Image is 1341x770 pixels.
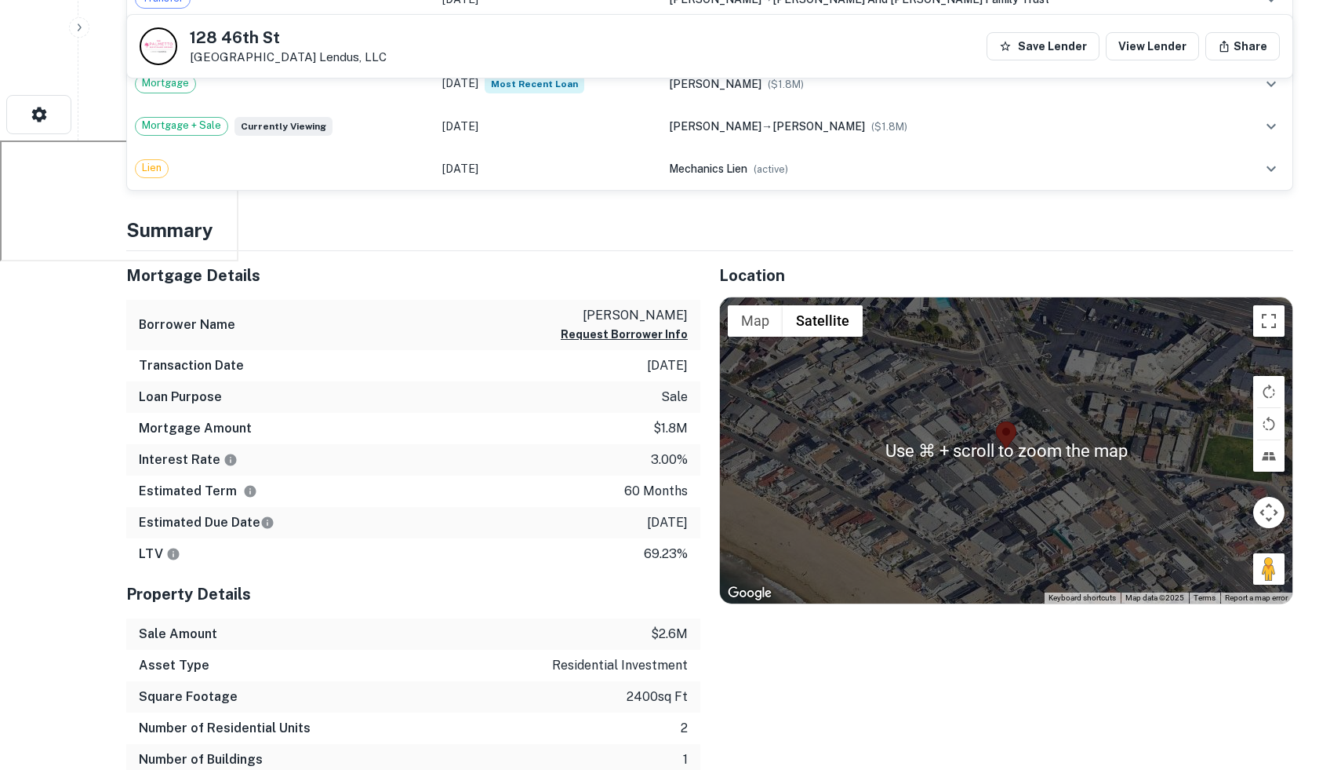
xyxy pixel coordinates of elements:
button: expand row [1258,155,1285,182]
button: Toggle fullscreen view [1253,305,1285,337]
p: 2 [681,719,688,738]
h6: Number of Buildings [139,750,263,769]
button: Map camera controls [1253,497,1285,528]
p: [DATE] [647,513,688,532]
button: Keyboard shortcuts [1048,593,1116,604]
img: Google [724,583,776,604]
iframe: Chat Widget [1263,644,1341,720]
a: Open this area in Google Maps (opens a new window) [724,583,776,604]
p: [PERSON_NAME] [561,306,688,325]
button: Drag Pegman onto the map to open Street View [1253,553,1285,585]
span: ($ 1.8M ) [871,121,907,133]
h6: Sale Amount [139,625,217,644]
span: Mortgage + Sale [136,118,227,133]
p: 60 months [624,482,688,501]
span: ($ 1.8M ) [768,78,804,90]
h6: Interest Rate [139,451,238,469]
button: Show satellite imagery [783,305,863,337]
h6: Estimated Due Date [139,513,274,532]
button: expand row [1258,71,1285,97]
p: 1 [683,750,688,769]
h6: Number of Residential Units [139,719,311,738]
button: Rotate map clockwise [1253,376,1285,407]
td: [DATE] [434,63,661,105]
p: residential investment [552,656,688,675]
a: View Lender [1106,32,1199,60]
button: Save Lender [987,32,1099,60]
h6: LTV [139,545,180,564]
p: sale [661,388,688,407]
a: Lendus, LLC [319,50,387,64]
span: mechanics lien [669,162,747,175]
span: [PERSON_NAME] [669,120,761,133]
h6: Transaction Date [139,356,244,375]
button: expand row [1258,113,1285,140]
button: Request Borrower Info [561,325,688,344]
td: [DATE] [434,105,661,148]
span: Map data ©2025 [1125,593,1184,602]
p: 2400 sq ft [627,688,688,706]
p: 69.23% [644,545,688,564]
span: ( active ) [754,163,788,175]
a: Terms (opens in new tab) [1194,593,1216,602]
h5: Mortgage Details [126,264,700,287]
button: Show street map [728,305,783,337]
p: $2.6m [651,625,688,644]
svg: Term is based on a standard schedule for this type of loan. [243,484,257,498]
p: [DATE] [647,356,688,375]
h6: Square Footage [139,688,238,706]
h6: Mortgage Amount [139,419,252,438]
h4: Summary [126,216,1293,244]
span: Currently viewing [234,117,333,136]
svg: The interest rates displayed on the website are for informational purposes only and may be report... [223,453,238,467]
h5: 128 46th St [190,30,387,46]
span: Most Recent Loan [485,75,584,93]
td: [DATE] [434,148,661,190]
svg: LTVs displayed on the website are for informational purposes only and may be reported incorrectly... [166,547,180,561]
h6: Estimated Term [139,482,257,501]
span: [PERSON_NAME] [772,120,865,133]
svg: Estimate is based on a standard schedule for this type of loan. [260,516,274,530]
h5: Property Details [126,582,700,606]
a: Report a map error [1225,593,1288,602]
span: Lien [136,160,168,176]
p: [GEOGRAPHIC_DATA] [190,50,387,64]
span: Mortgage [136,75,195,91]
h6: Asset Type [139,656,209,675]
p: $1.8m [653,419,688,438]
button: Share [1205,32,1280,60]
p: 3.00% [651,451,688,469]
h6: Borrower Name [139,316,235,334]
button: Tilt map [1253,440,1285,472]
div: → [669,118,1223,135]
h5: Location [719,264,1293,287]
h6: Loan Purpose [139,388,222,407]
span: [PERSON_NAME] [669,78,761,90]
button: Rotate map counterclockwise [1253,408,1285,440]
